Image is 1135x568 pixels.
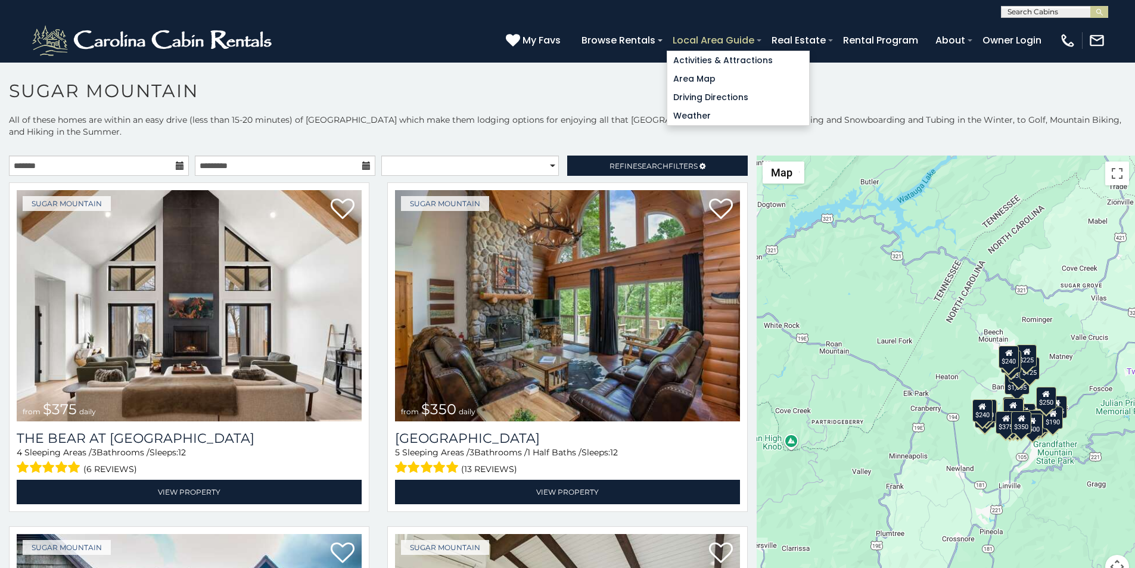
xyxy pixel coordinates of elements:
h3: The Bear At Sugar Mountain [17,430,362,446]
a: Driving Directions [667,88,809,107]
a: The Bear At Sugar Mountain from $375 daily [17,190,362,421]
span: 12 [178,447,186,458]
a: The Bear At [GEOGRAPHIC_DATA] [17,430,362,446]
a: Grouse Moor Lodge from $350 daily [395,190,740,421]
a: Add to favorites [709,197,733,222]
div: $240 [972,399,993,422]
div: $190 [1003,397,1023,420]
a: Add to favorites [331,197,355,222]
span: (13 reviews) [461,461,517,477]
span: $350 [421,401,456,418]
span: from [23,407,41,416]
span: 4 [17,447,22,458]
div: Sleeping Areas / Bathrooms / Sleeps: [17,446,362,477]
span: Refine Filters [610,162,698,170]
span: Map [771,166,792,179]
a: View Property [17,480,362,504]
div: $240 [999,346,1019,368]
span: Search [638,162,668,170]
span: daily [459,407,475,416]
span: 3 [469,447,474,458]
a: Weather [667,107,809,125]
a: Browse Rentals [576,30,661,51]
div: Sleeping Areas / Bathrooms / Sleeps: [395,446,740,477]
a: Add to favorites [709,541,733,566]
a: Rental Program [837,30,924,51]
button: Change map style [763,162,804,184]
a: Sugar Mountain [401,540,489,555]
a: Sugar Mountain [23,540,111,555]
div: $190 [1043,406,1064,429]
div: $250 [1036,387,1056,409]
a: Area Map [667,70,809,88]
span: $375 [43,401,77,418]
a: Sugar Mountain [23,196,111,211]
span: from [401,407,419,416]
img: mail-regular-white.png [1089,32,1105,49]
span: daily [79,407,96,416]
a: Local Area Guide [667,30,760,51]
div: $155 [1047,396,1067,418]
span: 12 [610,447,618,458]
a: RefineSearchFilters [567,156,747,176]
img: Grouse Moor Lodge [395,190,740,421]
img: White-1-2.png [30,23,277,58]
a: Sugar Mountain [401,196,489,211]
div: $375 [996,411,1016,434]
img: phone-regular-white.png [1059,32,1076,49]
div: $125 [1019,357,1040,380]
a: My Favs [506,33,564,48]
div: $195 [1028,410,1049,433]
span: 5 [395,447,400,458]
a: Real Estate [766,30,832,51]
div: $350 [1012,411,1032,434]
a: About [929,30,971,51]
span: (6 reviews) [83,461,137,477]
div: $500 [1022,414,1043,436]
h3: Grouse Moor Lodge [395,430,740,446]
a: [GEOGRAPHIC_DATA] [395,430,740,446]
span: 3 [92,447,97,458]
div: $200 [1015,404,1036,426]
a: View Property [395,480,740,504]
button: Toggle fullscreen view [1105,162,1129,185]
a: Owner Login [977,30,1047,51]
span: My Favs [523,33,561,48]
img: The Bear At Sugar Mountain [17,190,362,421]
span: 1 Half Baths / [527,447,582,458]
div: $300 [1003,398,1024,421]
a: Activities & Attractions [667,51,809,70]
div: $225 [1017,344,1037,367]
div: $1,095 [1005,372,1030,395]
a: Add to favorites [331,541,355,566]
